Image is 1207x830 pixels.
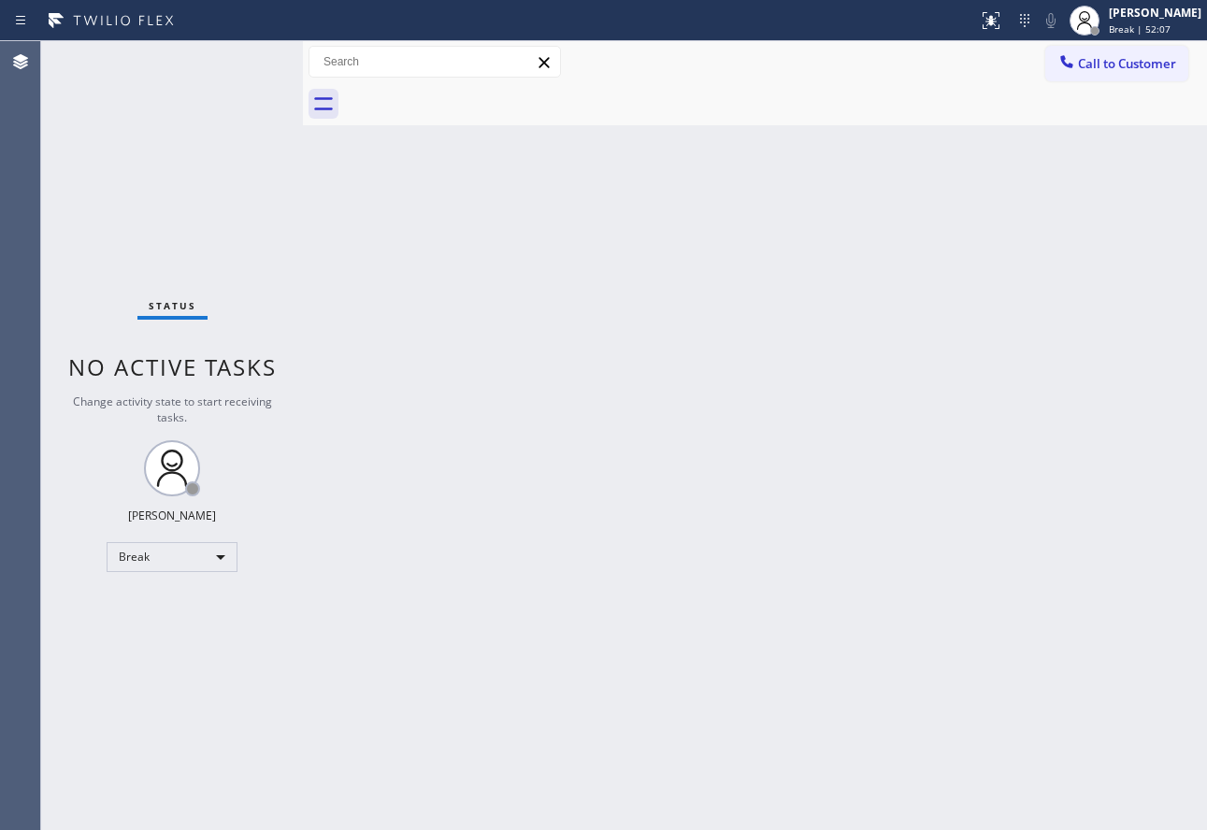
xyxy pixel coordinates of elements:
[68,351,277,382] span: No active tasks
[1038,7,1064,34] button: Mute
[73,394,272,425] span: Change activity state to start receiving tasks.
[1109,5,1201,21] div: [PERSON_NAME]
[128,508,216,523] div: [PERSON_NAME]
[1109,22,1171,36] span: Break | 52:07
[107,542,237,572] div: Break
[309,47,560,77] input: Search
[1078,55,1176,72] span: Call to Customer
[149,299,196,312] span: Status
[1045,46,1188,81] button: Call to Customer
